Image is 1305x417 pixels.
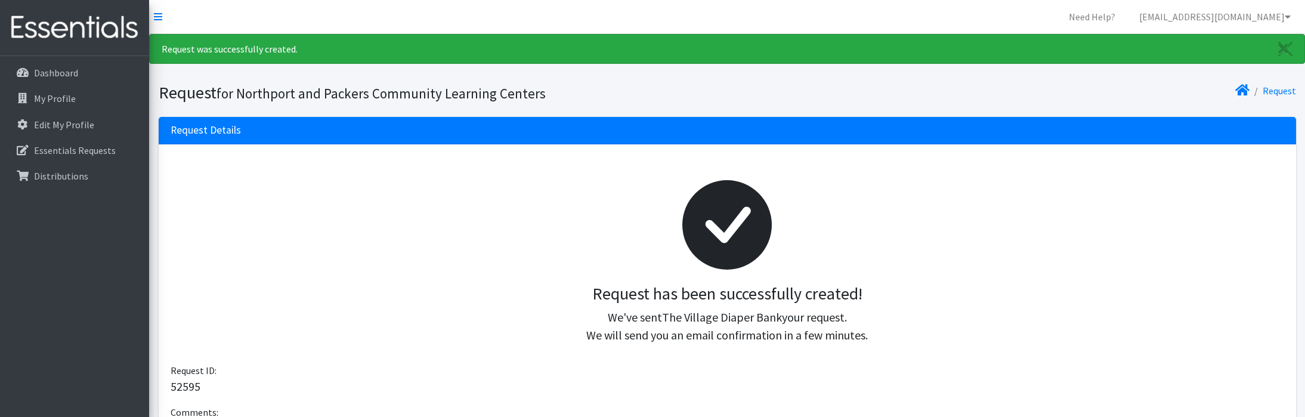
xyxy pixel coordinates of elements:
p: My Profile [34,92,76,104]
a: Essentials Requests [5,138,144,162]
p: 52595 [171,378,1284,396]
a: Distributions [5,164,144,188]
span: The Village Diaper Bank [662,310,782,325]
a: Need Help? [1059,5,1125,29]
a: Edit My Profile [5,113,144,137]
a: Close [1266,35,1304,63]
h3: Request has been successfully created! [180,284,1275,304]
a: [EMAIL_ADDRESS][DOMAIN_NAME] [1130,5,1300,29]
p: Essentials Requests [34,144,116,156]
p: Dashboard [34,67,78,79]
h1: Request [159,82,723,103]
img: HumanEssentials [5,8,144,48]
h3: Request Details [171,124,241,137]
p: Distributions [34,170,88,182]
p: Edit My Profile [34,119,94,131]
p: We've sent your request. We will send you an email confirmation in a few minutes. [180,308,1275,344]
span: Request ID: [171,365,217,376]
small: for Northport and Packers Community Learning Centers [217,85,546,102]
div: Request was successfully created. [149,34,1305,64]
a: My Profile [5,87,144,110]
a: Dashboard [5,61,144,85]
a: Request [1263,85,1296,97]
